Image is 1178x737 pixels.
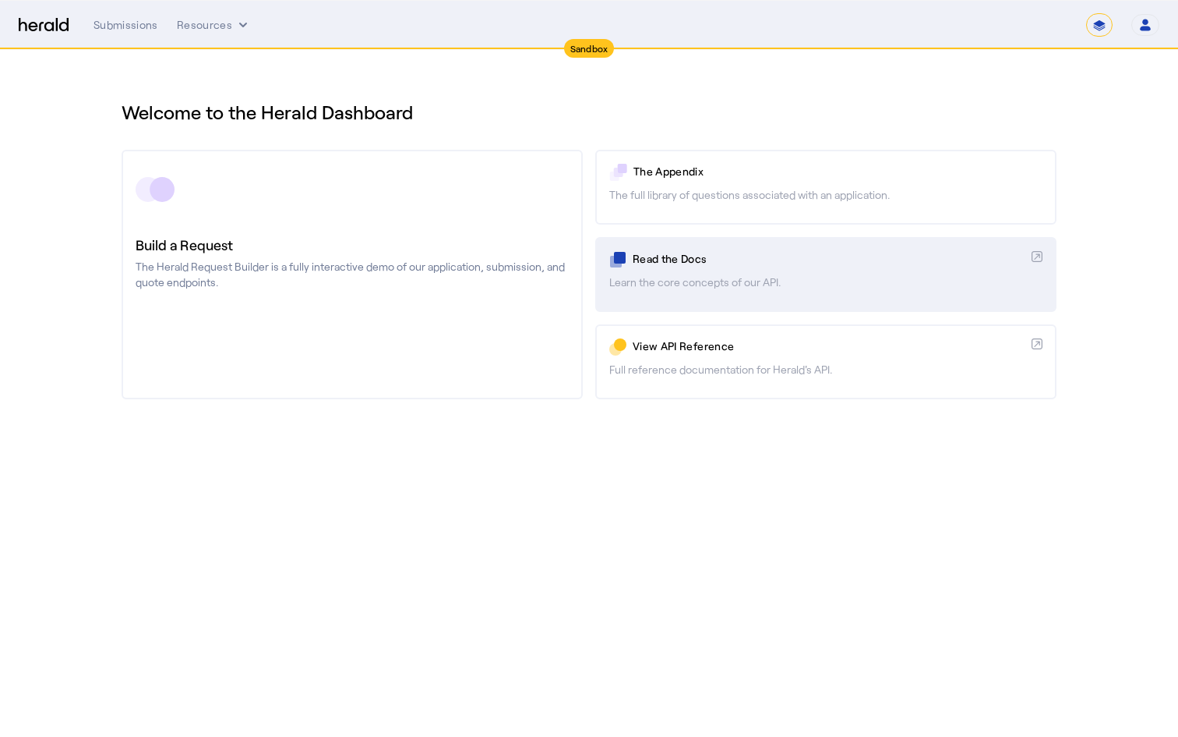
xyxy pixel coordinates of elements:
h3: Build a Request [136,234,569,256]
p: Read the Docs [633,251,1025,267]
a: Read the DocsLearn the core concepts of our API. [595,237,1056,312]
a: View API ReferenceFull reference documentation for Herald's API. [595,324,1056,399]
img: Herald Logo [19,18,69,33]
p: The full library of questions associated with an application. [609,187,1042,203]
h1: Welcome to the Herald Dashboard [122,100,1056,125]
a: The AppendixThe full library of questions associated with an application. [595,150,1056,225]
p: View API Reference [633,338,1025,354]
p: The Herald Request Builder is a fully interactive demo of our application, submission, and quote ... [136,259,569,290]
p: Learn the core concepts of our API. [609,275,1042,290]
div: Submissions [93,17,158,33]
div: Sandbox [564,39,615,58]
a: Build a RequestThe Herald Request Builder is a fully interactive demo of our application, submiss... [122,150,583,399]
button: Resources dropdown menu [177,17,251,33]
p: Full reference documentation for Herald's API. [609,362,1042,377]
p: The Appendix [633,164,1042,179]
